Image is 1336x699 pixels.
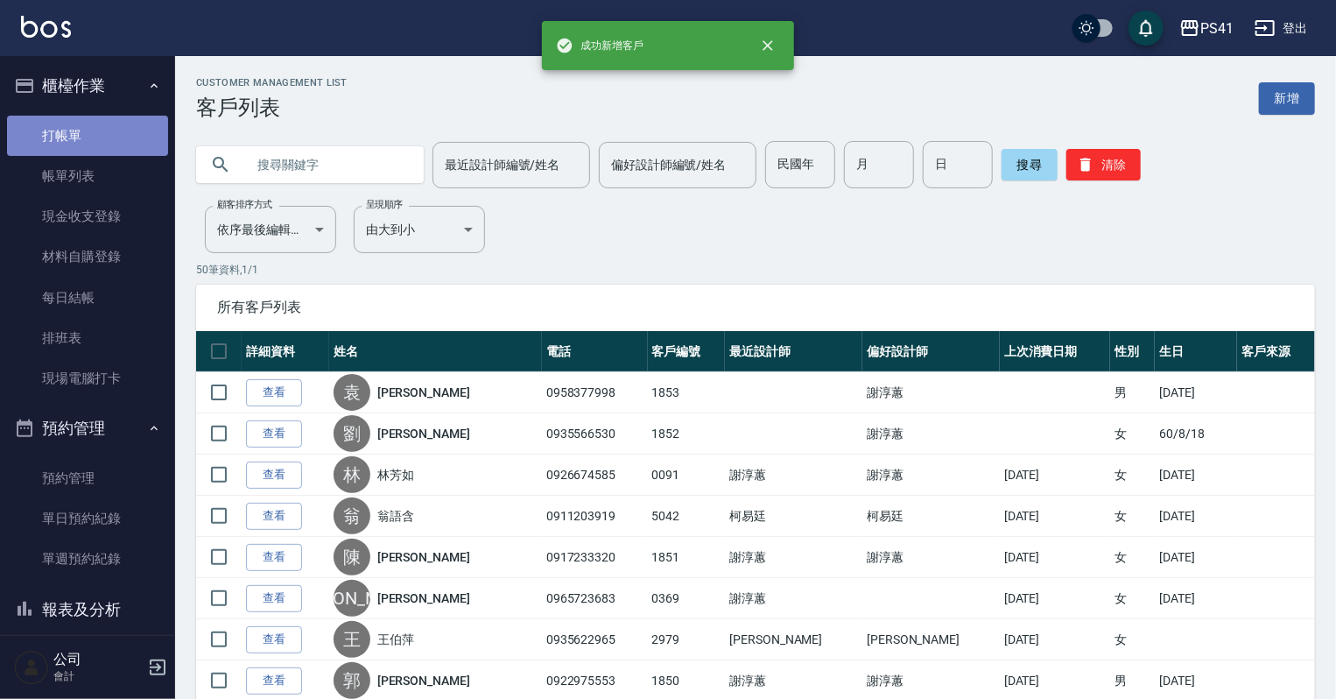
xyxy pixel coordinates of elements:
th: 電話 [542,331,648,372]
td: [PERSON_NAME] [862,619,1000,660]
td: [DATE] [1155,496,1237,537]
td: 0926674585 [542,455,648,496]
td: 0958377998 [542,372,648,413]
th: 生日 [1155,331,1237,372]
td: 女 [1110,619,1155,660]
a: [PERSON_NAME] [377,548,470,566]
a: 排班表 [7,318,168,358]
td: 0935566530 [542,413,648,455]
th: 偏好設計師 [862,331,1000,372]
label: 顧客排序方式 [217,198,272,211]
div: 劉 [334,415,370,452]
a: 翁語含 [377,507,414,525]
a: 查看 [246,503,302,530]
td: 0911203919 [542,496,648,537]
th: 客戶編號 [648,331,726,372]
a: [PERSON_NAME] [377,672,470,689]
td: [DATE] [1000,619,1110,660]
a: 查看 [246,420,302,448]
td: 謝淳蕙 [725,578,862,619]
th: 客戶來源 [1237,331,1315,372]
th: 最近設計師 [725,331,862,372]
div: 陳 [334,539,370,575]
td: 柯易廷 [862,496,1000,537]
td: 謝淳蕙 [725,537,862,578]
a: [PERSON_NAME] [377,590,470,607]
th: 上次消費日期 [1000,331,1110,372]
td: [DATE] [1155,455,1237,496]
a: 打帳單 [7,116,168,156]
td: 女 [1110,455,1155,496]
span: 所有客戶列表 [217,299,1294,316]
td: 女 [1110,537,1155,578]
div: 依序最後編輯時間 [205,206,336,253]
td: 1853 [648,372,726,413]
td: 0091 [648,455,726,496]
img: Person [14,650,49,685]
div: 由大到小 [354,206,485,253]
div: 郭 [334,662,370,699]
td: 2979 [648,619,726,660]
button: PS41 [1172,11,1241,46]
a: 預約管理 [7,458,168,498]
img: Logo [21,16,71,38]
button: close [749,26,787,65]
a: 每日結帳 [7,278,168,318]
a: 單週預約紀錄 [7,539,168,579]
td: [DATE] [1000,455,1110,496]
button: save [1129,11,1164,46]
button: 預約管理 [7,406,168,451]
td: 女 [1110,413,1155,455]
h5: 公司 [53,651,143,668]
td: [PERSON_NAME] [725,619,862,660]
div: 王 [334,621,370,658]
td: 60/8/18 [1155,413,1237,455]
div: PS41 [1200,18,1234,39]
td: 0369 [648,578,726,619]
button: 搜尋 [1002,149,1058,180]
div: 林 [334,456,370,493]
a: [PERSON_NAME] [377,425,470,442]
div: 袁 [334,374,370,411]
a: 王伯萍 [377,631,414,648]
a: 新增 [1259,82,1315,115]
td: 男 [1110,372,1155,413]
p: 50 筆資料, 1 / 1 [196,262,1315,278]
td: [DATE] [1155,537,1237,578]
td: [DATE] [1155,578,1237,619]
td: [DATE] [1155,372,1237,413]
td: 5042 [648,496,726,537]
a: 查看 [246,626,302,653]
th: 詳細資料 [242,331,329,372]
a: 材料自購登錄 [7,237,168,277]
td: 女 [1110,578,1155,619]
label: 呈現順序 [366,198,403,211]
button: 清除 [1066,149,1141,180]
a: 帳單列表 [7,156,168,196]
a: 查看 [246,462,302,489]
td: 0965723683 [542,578,648,619]
h2: Customer Management List [196,77,348,88]
a: 查看 [246,667,302,695]
p: 會計 [53,668,143,684]
span: 成功新增客戶 [556,37,643,54]
button: 櫃檯作業 [7,63,168,109]
input: 搜尋關鍵字 [245,141,410,188]
td: 0917233320 [542,537,648,578]
a: 查看 [246,544,302,571]
td: 謝淳蕙 [862,413,1000,455]
td: [DATE] [1000,496,1110,537]
td: 1852 [648,413,726,455]
td: 謝淳蕙 [862,372,1000,413]
td: 柯易廷 [725,496,862,537]
a: 查看 [246,585,302,612]
td: 女 [1110,496,1155,537]
a: 林芳如 [377,466,414,484]
a: 現場電腦打卡 [7,358,168,399]
a: 現金收支登錄 [7,196,168,237]
a: 查看 [246,379,302,406]
button: 報表及分析 [7,587,168,632]
div: [PERSON_NAME] [334,580,370,617]
button: 客戶管理 [7,632,168,677]
th: 性別 [1110,331,1155,372]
